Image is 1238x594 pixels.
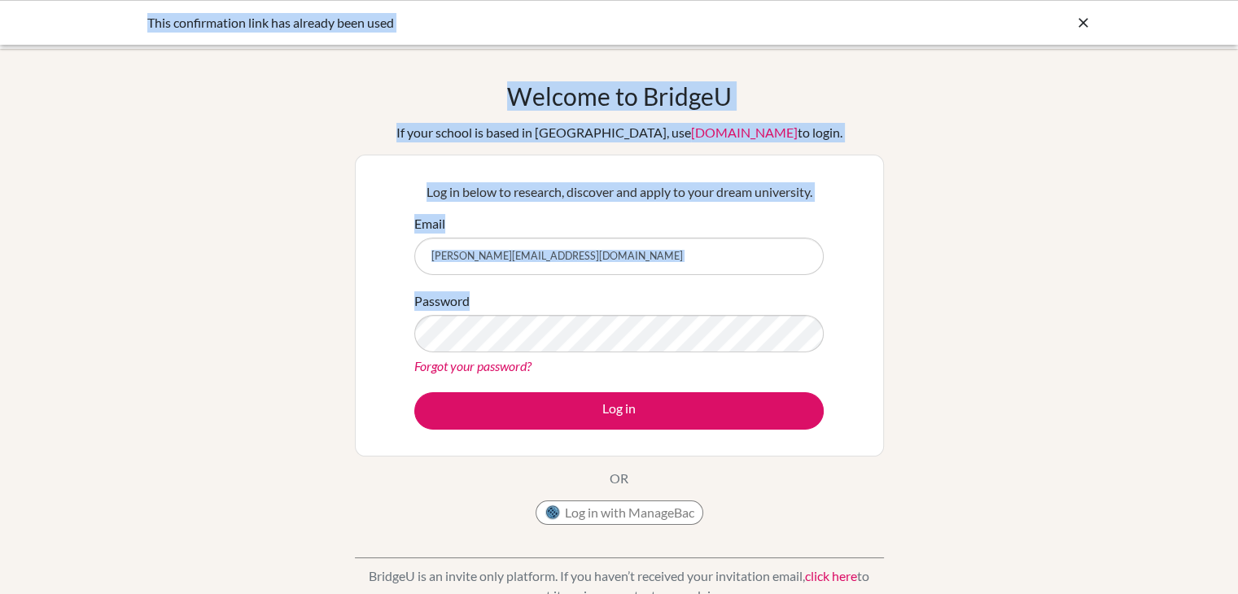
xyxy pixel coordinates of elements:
label: Password [414,291,470,311]
label: Email [414,214,445,234]
button: Log in [414,392,824,430]
p: OR [610,469,628,488]
h1: Welcome to BridgeU [507,81,732,111]
div: If your school is based in [GEOGRAPHIC_DATA], use to login. [396,123,842,142]
a: click here [805,568,857,583]
p: Log in below to research, discover and apply to your dream university. [414,182,824,202]
a: [DOMAIN_NAME] [691,124,798,140]
a: Forgot your password? [414,358,532,373]
div: This confirmation link has already been used [147,13,847,33]
button: Log in with ManageBac [536,500,703,525]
